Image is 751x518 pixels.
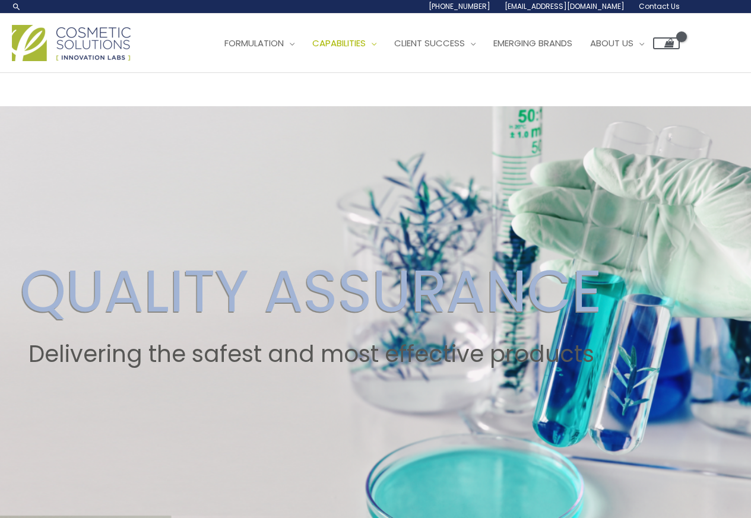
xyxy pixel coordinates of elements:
[207,26,680,61] nav: Site Navigation
[312,37,366,49] span: Capabilities
[505,1,625,11] span: [EMAIL_ADDRESS][DOMAIN_NAME]
[484,26,581,61] a: Emerging Brands
[303,26,385,61] a: Capabilities
[429,1,490,11] span: [PHONE_NUMBER]
[20,256,602,326] h2: QUALITY ASSURANCE
[216,26,303,61] a: Formulation
[224,37,284,49] span: Formulation
[493,37,572,49] span: Emerging Brands
[385,26,484,61] a: Client Success
[394,37,465,49] span: Client Success
[20,341,602,368] h2: Delivering the safest and most effective products
[581,26,653,61] a: About Us
[12,25,131,61] img: Cosmetic Solutions Logo
[639,1,680,11] span: Contact Us
[653,37,680,49] a: View Shopping Cart, empty
[590,37,633,49] span: About Us
[12,2,21,11] a: Search icon link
